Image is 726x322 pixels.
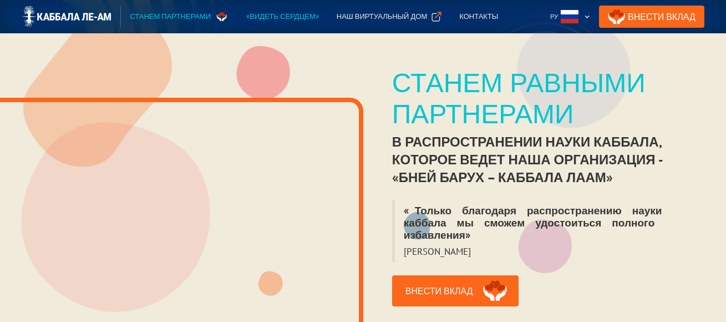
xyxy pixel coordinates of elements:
[130,11,211,22] div: Станем партнерами
[392,275,519,306] a: Внести вклад
[237,6,328,28] a: «Видеть сердцем»
[392,133,697,187] div: в распространении науки каббала, которое ведет наша организация - «Бней Барух – Каббала лаАм»
[392,245,480,262] blockquote: [PERSON_NAME]
[550,11,558,22] div: Ру
[392,200,697,245] blockquote: «Только благодаря распространению науки каббала мы сможем удостоиться полного избавления»
[450,6,507,28] a: Контакты
[121,6,237,28] a: Станем партнерами
[459,11,498,22] div: Контакты
[546,6,595,28] div: Ру
[328,6,450,28] a: Наш виртуальный дом
[599,6,704,28] a: Внести Вклад
[392,67,697,129] div: Станем равными партнерами
[337,11,427,22] div: Наш виртуальный дом
[246,11,319,22] div: «Видеть сердцем»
